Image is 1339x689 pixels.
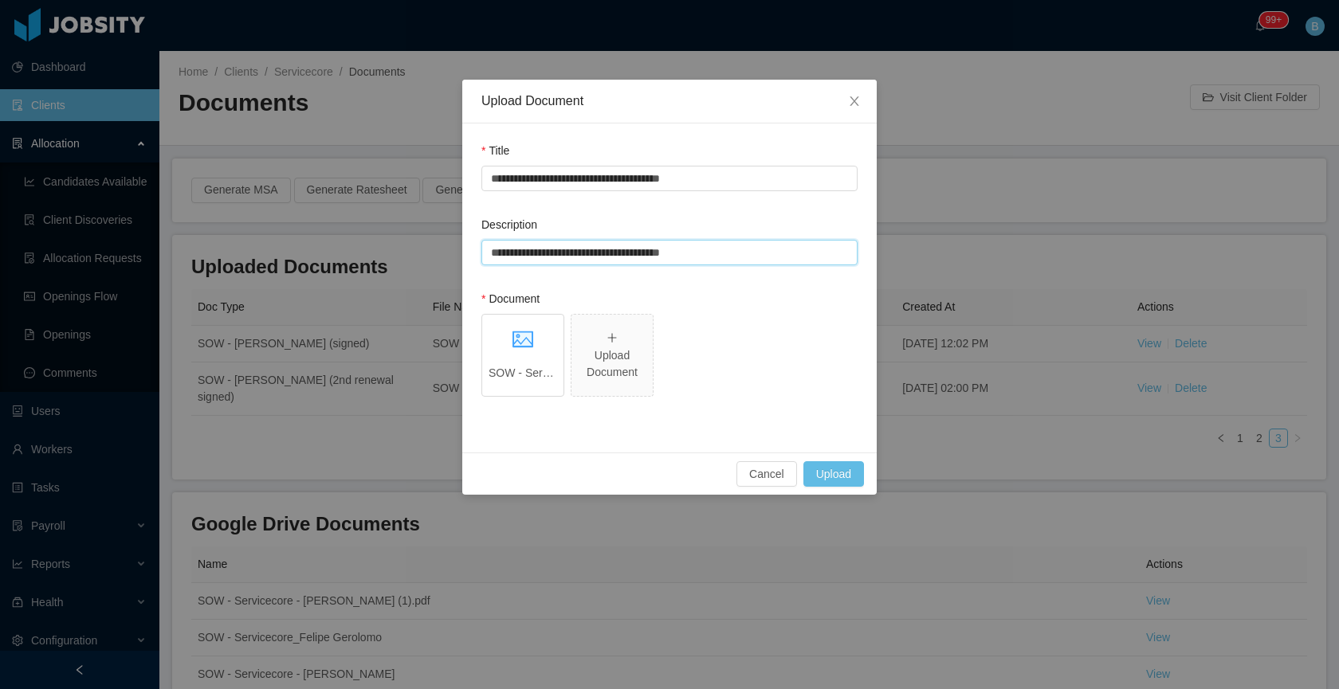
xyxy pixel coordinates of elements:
[481,292,540,305] label: Document
[803,461,864,487] button: Upload
[481,92,858,110] div: Upload Document
[607,332,618,343] i: icon: plus
[481,218,537,231] label: Description
[578,347,646,381] div: Upload Document
[481,240,858,265] input: Description
[736,461,797,487] button: Cancel
[481,144,509,157] label: Title
[832,80,877,124] button: Close
[848,95,861,108] i: icon: close
[481,166,858,191] input: Title
[571,315,653,396] span: icon: plusUpload Document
